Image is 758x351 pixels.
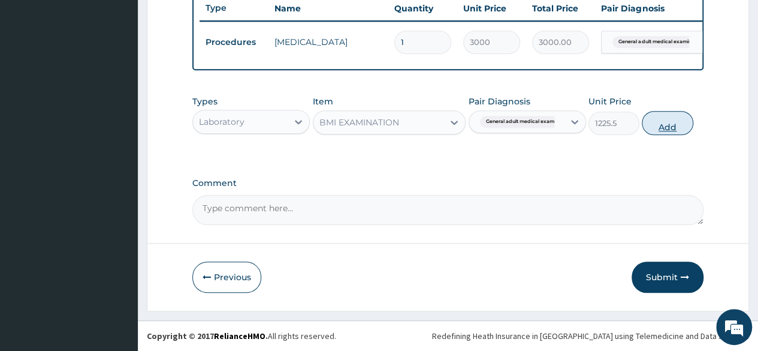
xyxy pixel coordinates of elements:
div: Redefining Heath Insurance in [GEOGRAPHIC_DATA] using Telemedicine and Data Science! [432,330,749,342]
strong: Copyright © 2017 . [147,331,268,341]
button: Add [642,111,693,135]
td: Procedures [200,31,268,53]
label: Item [313,95,333,107]
div: Laboratory [199,116,244,128]
label: Comment [192,178,703,188]
img: d_794563401_company_1708531726252_794563401 [22,60,49,90]
div: Chat with us now [62,67,201,83]
div: BMI EXAMINATION [319,116,399,128]
a: RelianceHMO [214,331,265,341]
textarea: Type your message and hit 'Enter' [6,228,228,270]
button: Previous [192,262,261,293]
td: [MEDICAL_DATA] [268,30,388,54]
label: Pair Diagnosis [469,95,530,107]
span: We're online! [70,101,165,223]
button: Submit [632,262,703,293]
span: General adult medical examinat... [612,36,705,48]
div: Minimize live chat window [197,6,225,35]
label: Unit Price [588,95,632,107]
label: Types [192,97,218,107]
span: General adult medical examinat... [480,116,573,128]
footer: All rights reserved. [138,320,758,351]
